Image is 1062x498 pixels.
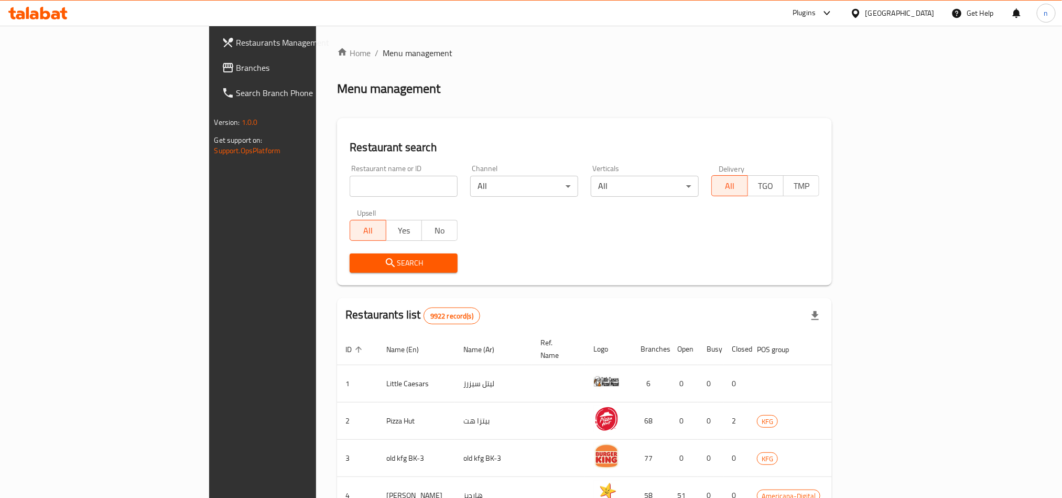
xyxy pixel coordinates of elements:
span: Branches [236,61,378,74]
a: Support.OpsPlatform [214,144,281,157]
td: old kfg BK-3 [455,440,532,477]
td: Little Caesars [378,365,455,402]
span: Search Branch Phone [236,87,378,99]
td: 0 [698,402,723,440]
div: Export file [803,303,828,329]
td: 0 [698,365,723,402]
td: 77 [632,440,669,477]
div: All [470,176,578,197]
td: Pizza Hut [378,402,455,440]
button: All [711,175,747,196]
span: KFG [757,453,777,465]
span: Search [358,257,449,270]
span: 1.0.0 [242,115,258,129]
img: Little Caesars [593,368,620,395]
img: Pizza Hut [593,406,620,432]
button: No [421,220,458,241]
h2: Menu management [337,80,440,97]
th: Logo [585,333,632,365]
td: old kfg BK-3 [378,440,455,477]
th: Open [669,333,698,365]
th: Busy [698,333,723,365]
span: n [1044,7,1048,19]
div: Plugins [793,7,816,19]
span: Name (En) [386,343,432,356]
label: Delivery [719,165,745,172]
button: Yes [386,220,422,241]
td: ليتل سيزرز [455,365,532,402]
th: Closed [723,333,749,365]
span: ID [345,343,365,356]
span: All [354,223,382,238]
span: Menu management [383,47,452,59]
a: Search Branch Phone [213,80,386,105]
td: 0 [669,365,698,402]
td: 68 [632,402,669,440]
th: Branches [632,333,669,365]
div: All [591,176,699,197]
span: POS group [757,343,803,356]
span: All [716,178,743,194]
h2: Restaurants list [345,307,480,324]
span: Get support on: [214,133,263,147]
label: Upsell [357,209,376,217]
span: Name (Ar) [463,343,508,356]
span: Ref. Name [540,336,572,362]
a: Restaurants Management [213,30,386,55]
td: 6 [632,365,669,402]
span: 9922 record(s) [424,311,480,321]
span: Yes [391,223,418,238]
button: TMP [783,175,819,196]
td: 0 [698,440,723,477]
img: old kfg BK-3 [593,443,620,469]
td: 0 [723,365,749,402]
button: TGO [747,175,784,196]
button: All [350,220,386,241]
div: Total records count [424,308,480,324]
span: TGO [752,178,779,194]
nav: breadcrumb [337,47,832,59]
td: 0 [723,440,749,477]
a: Branches [213,55,386,80]
button: Search [350,253,458,273]
h2: Restaurant search [350,140,819,155]
input: Search for restaurant name or ID.. [350,176,458,197]
span: No [426,223,453,238]
span: Version: [214,115,240,129]
span: TMP [788,178,815,194]
td: بيتزا هت [455,402,532,440]
div: [GEOGRAPHIC_DATA] [865,7,935,19]
td: 2 [723,402,749,440]
span: Restaurants Management [236,36,378,49]
td: 0 [669,402,698,440]
td: 0 [669,440,698,477]
span: KFG [757,416,777,428]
